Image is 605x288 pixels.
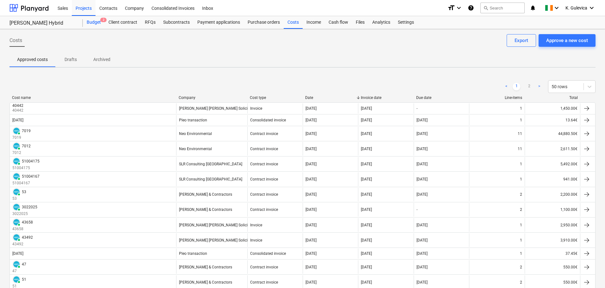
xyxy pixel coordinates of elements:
[179,162,242,166] div: SLR Consulting [GEOGRAPHIC_DATA]
[12,196,26,201] p: 53
[250,106,262,111] div: Invoice
[306,106,317,111] div: [DATE]
[250,118,286,122] div: Consolidated invoice
[361,251,372,256] div: [DATE]
[179,177,242,181] div: SLR Consulting [GEOGRAPHIC_DATA]
[250,147,278,151] div: Contract invoice
[100,18,107,22] span: 2
[12,165,40,171] p: 51004175
[361,280,372,285] div: [DATE]
[573,258,605,288] iframe: Chat Widget
[306,223,317,227] div: [DATE]
[520,192,522,197] div: 2
[417,162,428,166] div: [DATE]
[525,203,580,217] div: 1,100.00€
[525,233,580,247] div: 3,910.00€
[417,192,428,197] div: [DATE]
[12,211,37,217] p: 3022025
[394,16,418,29] a: Settings
[13,143,20,149] img: xero.svg
[63,56,78,63] p: Drafts
[250,251,286,256] div: Consolidated invoice
[417,132,428,136] div: [DATE]
[361,207,372,212] div: [DATE]
[503,83,510,90] a: Previous page
[12,203,21,211] div: Invoice has been synced with Xero and its status is currently PAID
[417,265,428,269] div: [DATE]
[417,238,428,242] div: [DATE]
[306,177,317,181] div: [DATE]
[12,268,26,274] p: 47
[417,106,417,111] div: -
[105,16,141,29] div: Client contract
[179,251,207,256] div: Pleo transaction
[448,4,455,12] i: format_size
[306,280,317,285] div: [DATE]
[22,220,33,224] div: 43658
[539,34,596,47] button: Approve a new cost
[22,277,26,282] div: 51
[483,5,488,10] span: search
[325,16,352,29] div: Cash flow
[179,265,232,269] div: [PERSON_NAME] & Contractors
[417,147,428,151] div: [DATE]
[13,276,20,283] img: xero.svg
[22,144,31,148] div: 7012
[306,147,317,151] div: [DATE]
[520,207,522,212] div: 2
[520,265,522,269] div: 2
[13,128,20,134] img: xero.svg
[368,16,394,29] div: Analytics
[284,16,303,29] div: Costs
[83,16,105,29] a: Budget2
[520,238,522,242] div: 1
[13,173,20,180] img: xero.svg
[530,4,536,12] i: notifications
[13,189,20,195] img: xero.svg
[546,36,588,45] div: Approve a new cost
[306,118,317,122] div: [DATE]
[194,16,244,29] a: Payment applications
[525,103,580,113] div: 1,450.00€
[361,95,411,100] div: Invoice date
[520,162,522,166] div: 1
[250,132,278,136] div: Contract invoice
[525,188,580,201] div: 2,200.00€
[250,192,278,197] div: Contract invoice
[306,132,317,136] div: [DATE]
[518,132,522,136] div: 11
[12,108,25,113] p: 40442
[22,235,33,240] div: 43492
[13,234,20,241] img: xero.svg
[417,118,428,122] div: [DATE]
[416,95,467,100] div: Due date
[250,238,262,242] div: Invoice
[179,147,212,151] div: Neo Environmental
[588,4,596,12] i: keyboard_arrow_down
[417,280,428,285] div: [DATE]
[9,20,75,27] div: [PERSON_NAME] Hybrid
[22,129,31,133] div: 7019
[179,238,254,242] div: [PERSON_NAME] [PERSON_NAME] Solicitors
[250,95,300,100] div: Cost type
[361,162,372,166] div: [DATE]
[352,16,368,29] div: Files
[22,174,40,179] div: 51004167
[22,205,37,209] div: 3022025
[520,280,522,285] div: 2
[361,177,372,181] div: [DATE]
[179,106,254,111] div: [PERSON_NAME] [PERSON_NAME] Solicitors
[13,158,20,164] img: xero.svg
[159,16,194,29] a: Subcontracts
[141,16,159,29] a: RFQs
[250,280,278,285] div: Contract invoice
[520,251,522,256] div: 1
[12,226,33,232] p: 43658
[12,251,23,256] div: [DATE]
[520,106,522,111] div: 1
[179,118,207,122] div: Pleo transaction
[12,181,40,186] p: 51004167
[361,238,372,242] div: [DATE]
